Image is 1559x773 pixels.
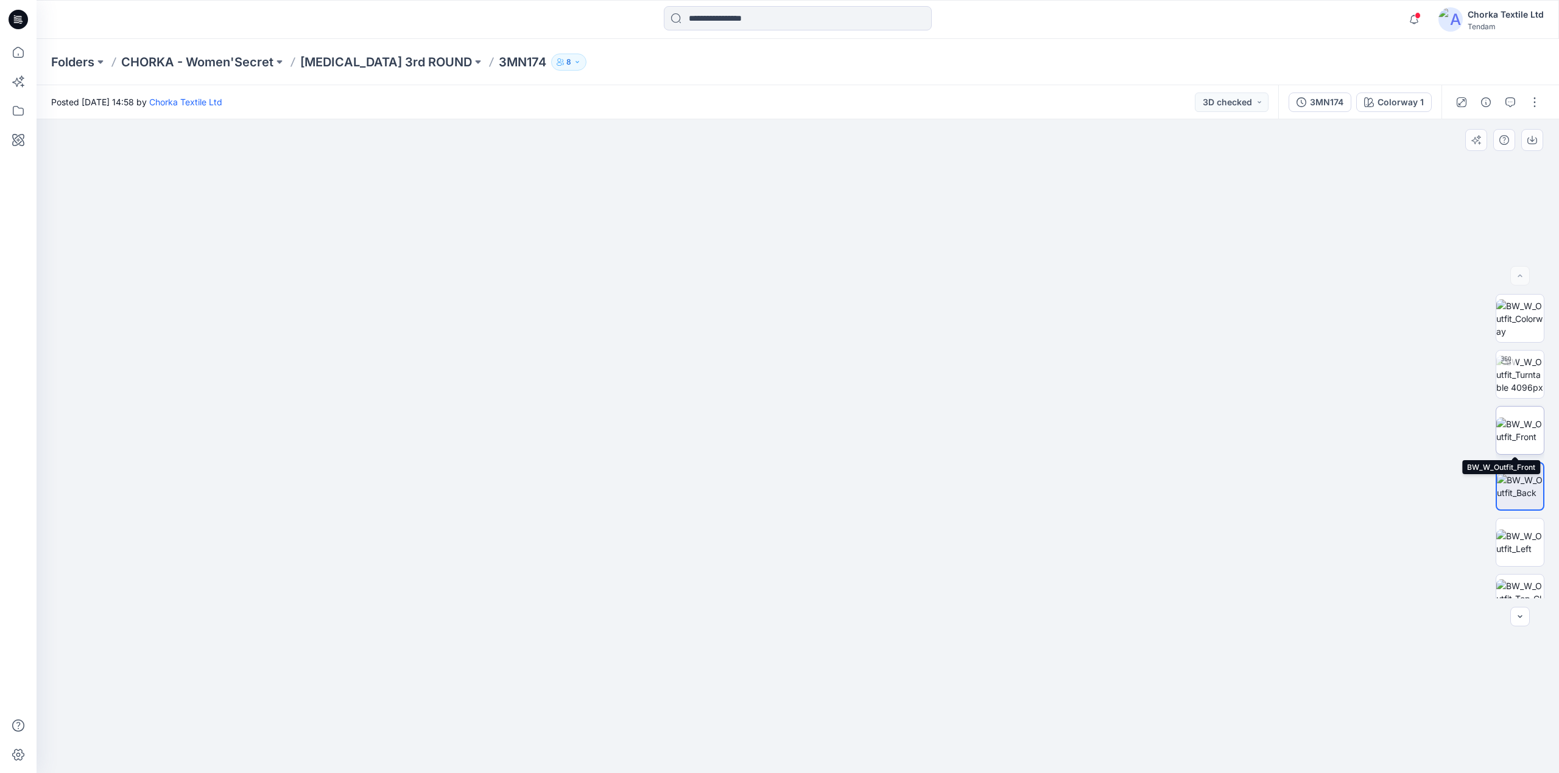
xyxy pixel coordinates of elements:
img: BW_W_Outfit_Front [1496,418,1544,443]
p: 3MN174 [499,54,546,71]
img: BW_W_Outfit_Colorway [1496,299,1544,338]
span: Posted [DATE] 14:58 by [51,96,222,108]
div: Colorway 1 [1378,96,1424,109]
a: [MEDICAL_DATA] 3rd ROUND [300,54,472,71]
img: BW_W_Outfit_Back [1497,474,1543,499]
img: BW_W_Outfit_Turntable 4096px [1496,355,1544,394]
div: 3MN174 [1310,96,1343,109]
div: Tendam [1468,22,1544,31]
button: Colorway 1 [1356,93,1432,112]
img: BW_W_Outfit_Top_CloseUp [1496,579,1544,618]
button: 8 [551,54,586,71]
a: Chorka Textile Ltd [149,97,222,107]
img: avatar [1438,7,1463,32]
img: BW_W_Outfit_Left [1496,530,1544,555]
button: 3MN174 [1289,93,1351,112]
p: 8 [566,55,571,69]
a: CHORKA - Women'Secret [121,54,273,71]
a: Folders [51,54,94,71]
div: Chorka Textile Ltd [1468,7,1544,22]
button: Details [1476,93,1496,112]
